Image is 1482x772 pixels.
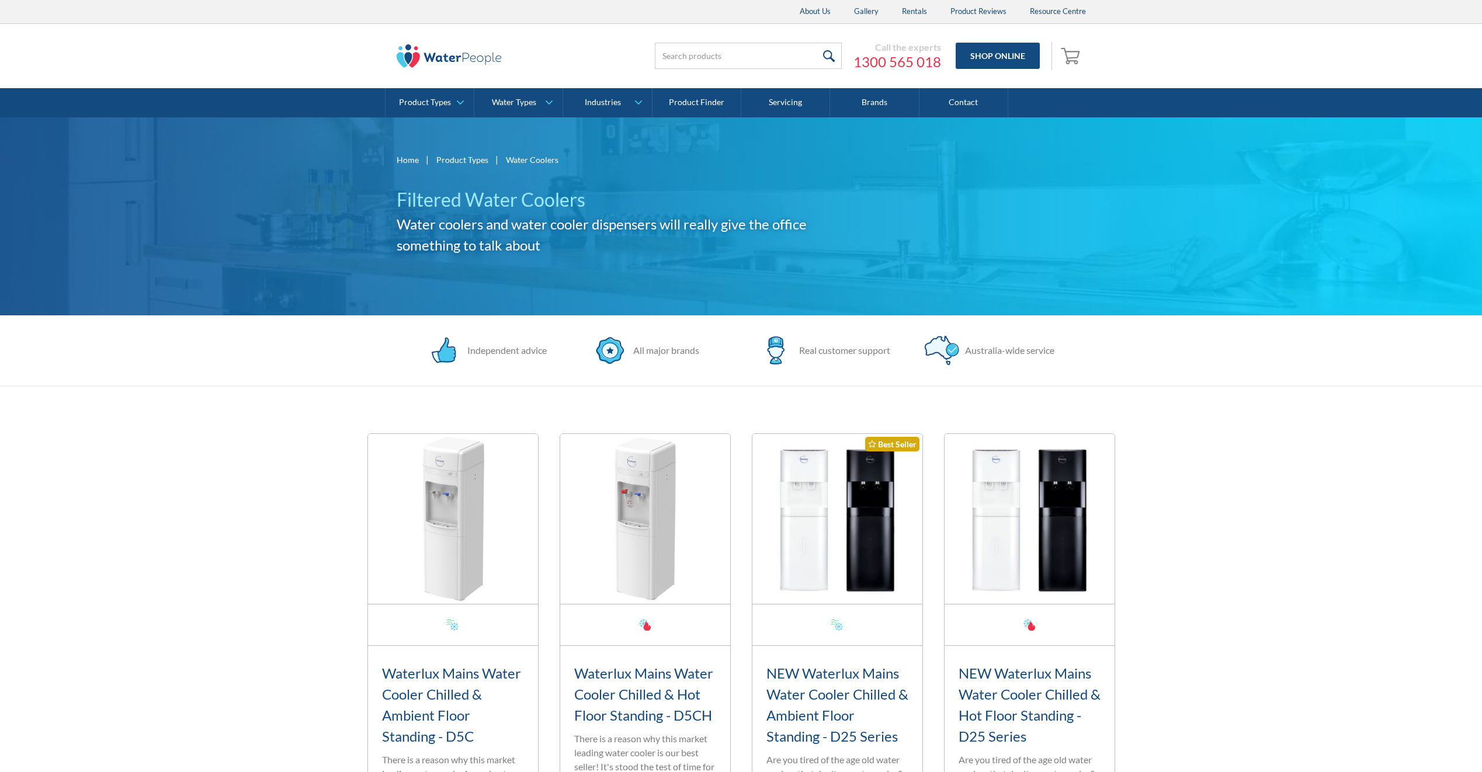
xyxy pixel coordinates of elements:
[461,343,547,357] div: Independent advice
[752,434,922,604] img: NEW Waterlux Mains Water Cooler Chilled & Ambient Floor Standing - D25 Series
[655,43,842,69] input: Search products
[506,154,558,166] div: Water Coolers
[793,343,890,357] div: Real customer support
[741,88,830,117] a: Servicing
[399,98,451,107] div: Product Types
[397,44,502,68] img: The Water People
[368,434,538,604] img: Waterlux Mains Water Cooler Chilled & Ambient Floor Standing - D5C
[560,434,730,604] img: Waterlux Mains Water Cooler Chilled & Hot Floor Standing - D5CH
[853,41,941,53] div: Call the experts
[397,186,845,214] h1: Filtered Water Coolers
[574,663,716,726] h3: Waterlux Mains Water Cooler Chilled & Hot Floor Standing - D5CH
[1061,46,1083,65] img: shopping cart
[945,434,1115,604] img: NEW Waterlux Mains Water Cooler Chilled & Hot Floor Standing - D25 Series
[386,88,474,117] a: Product Types
[853,53,941,71] a: 1300 565 018
[653,88,741,117] a: Product Finder
[492,98,536,107] div: Water Types
[865,437,919,451] div: Best Seller
[397,214,845,256] h2: Water coolers and water cooler dispensers will really give the office something to talk about
[1058,42,1086,70] a: Open empty cart
[959,343,1054,357] div: Australia-wide service
[585,98,621,107] div: Industries
[919,88,1008,117] a: Contact
[397,154,419,166] a: Home
[494,152,500,166] div: |
[830,88,919,117] a: Brands
[425,152,431,166] div: |
[956,43,1040,69] a: Shop Online
[382,663,524,747] h3: Waterlux Mains Water Cooler Chilled & Ambient Floor Standing - D5C
[627,343,699,357] div: All major brands
[436,154,488,166] a: Product Types
[959,663,1101,747] h3: NEW Waterlux Mains Water Cooler Chilled & Hot Floor Standing - D25 Series
[766,663,908,747] h3: NEW Waterlux Mains Water Cooler Chilled & Ambient Floor Standing - D25 Series
[563,88,651,117] a: Industries
[474,88,563,117] a: Water Types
